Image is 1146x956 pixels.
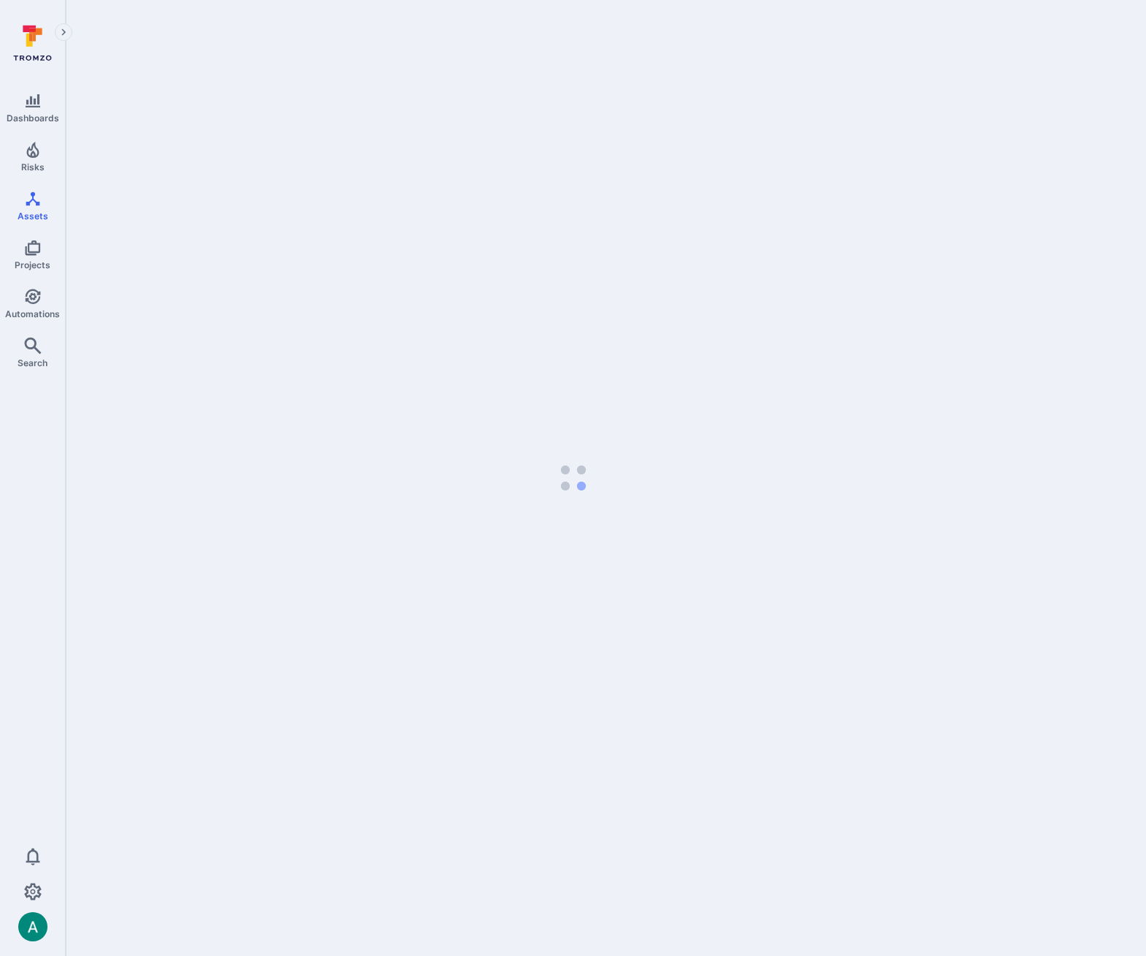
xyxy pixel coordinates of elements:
button: Expand navigation menu [55,23,72,41]
div: Arjan Dehar [18,912,47,941]
span: Automations [5,308,60,319]
i: Expand navigation menu [58,26,69,39]
span: Assets [18,210,48,221]
span: Dashboards [7,113,59,124]
span: Projects [15,259,50,270]
span: Search [18,357,47,368]
span: Risks [21,162,45,172]
img: ACg8ocLSa5mPYBaXNx3eFu_EmspyJX0laNWN7cXOFirfQ7srZveEpg=s96-c [18,912,47,941]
